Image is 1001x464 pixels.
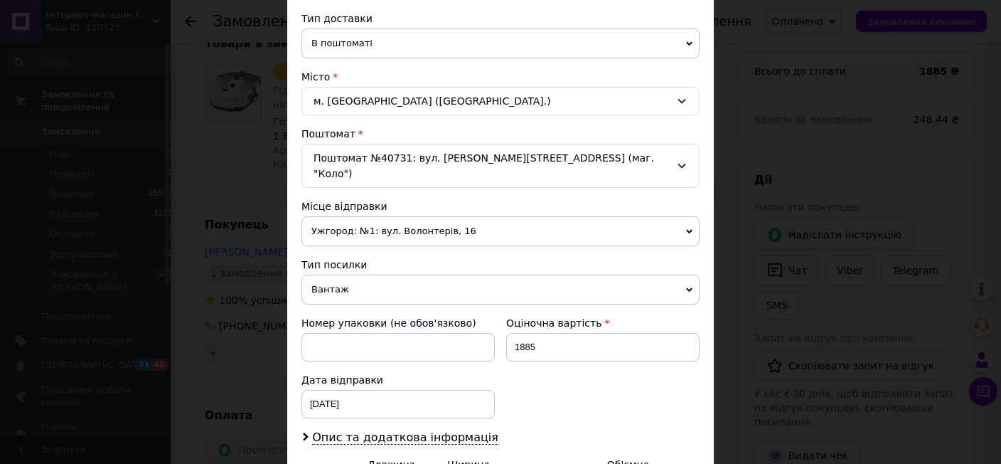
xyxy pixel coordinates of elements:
[301,201,387,212] span: Місце відправки
[301,275,700,305] span: Вантаж
[301,373,495,387] div: Дата відправки
[301,28,700,58] span: В поштоматі
[301,216,700,246] span: Ужгород: №1: вул. Волонтерів, 16
[301,87,700,115] div: м. [GEOGRAPHIC_DATA] ([GEOGRAPHIC_DATA].)
[301,70,700,84] div: Місто
[301,144,700,188] div: Поштомат №40731: вул. [PERSON_NAME][STREET_ADDRESS] (маг. "Коло")
[506,316,700,330] div: Оціночна вартість
[301,127,700,141] div: Поштомат
[312,431,498,445] span: Опис та додаткова інформація
[301,13,373,24] span: Тип доставки
[301,259,367,270] span: Тип посилки
[301,316,495,330] div: Номер упаковки (не обов'язково)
